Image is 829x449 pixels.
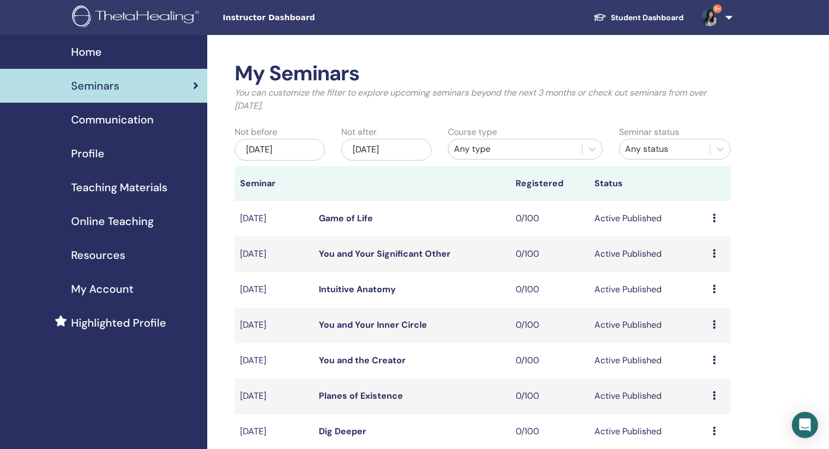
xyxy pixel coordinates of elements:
a: Dig Deeper [319,426,366,437]
h2: My Seminars [235,61,731,86]
td: 0/100 [510,343,589,379]
td: [DATE] [235,201,313,237]
label: Not after [341,126,377,139]
span: Profile [71,145,104,162]
td: [DATE] [235,308,313,343]
span: Online Teaching [71,213,154,229]
div: Any status [625,143,704,156]
td: Active Published [589,343,707,379]
span: My Account [71,281,133,297]
label: Not before [235,126,277,139]
img: default.jpg [701,9,719,26]
td: [DATE] [235,379,313,414]
div: [DATE] [341,139,431,161]
th: Status [589,166,707,201]
span: Highlighted Profile [71,315,166,331]
a: Student Dashboard [585,8,692,28]
td: Active Published [589,308,707,343]
div: Any type [454,143,576,156]
a: Game of Life [319,212,373,224]
th: Seminar [235,166,313,201]
td: Active Published [589,237,707,272]
td: Active Published [589,201,707,237]
td: 0/100 [510,237,589,272]
a: You and the Creator [319,355,406,366]
span: Seminars [71,78,119,94]
a: Planes of Existence [319,390,403,401]
td: 0/100 [510,379,589,414]
span: Teaching Materials [71,179,167,196]
td: [DATE] [235,237,313,272]
label: Course type [448,126,497,139]
span: 9+ [713,4,722,13]
img: graduation-cap-white.svg [593,13,606,22]
td: [DATE] [235,272,313,308]
td: 0/100 [510,201,589,237]
label: Seminar status [619,126,679,139]
div: [DATE] [235,139,325,161]
td: 0/100 [510,272,589,308]
p: You can customize the filter to explore upcoming seminars beyond the next 3 months or check out s... [235,86,731,113]
div: Open Intercom Messenger [792,412,818,438]
a: You and Your Inner Circle [319,319,427,330]
span: Resources [71,247,125,263]
th: Registered [510,166,589,201]
span: Home [71,44,102,60]
td: 0/100 [510,308,589,343]
td: Active Published [589,379,707,414]
td: Active Published [589,272,707,308]
td: [DATE] [235,343,313,379]
a: You and Your Significant Other [319,248,451,259]
a: Intuitive Anatomy [319,283,396,295]
span: Instructor Dashboard [223,12,387,23]
span: Communication [71,111,154,128]
img: logo.png [72,5,203,30]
